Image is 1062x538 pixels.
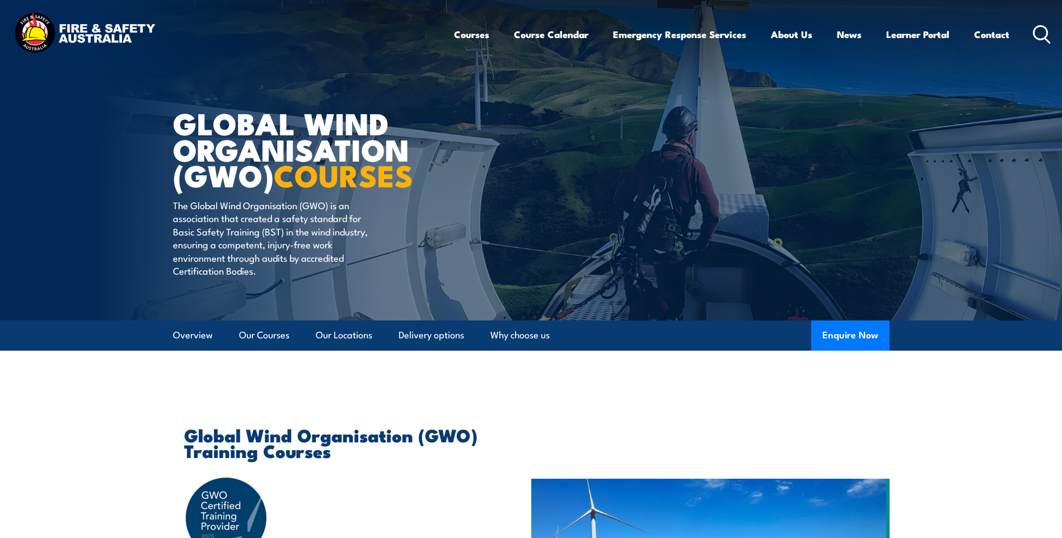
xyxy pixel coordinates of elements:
[811,320,890,351] button: Enquire Now
[399,320,464,350] a: Delivery options
[173,110,450,188] h1: Global Wind Organisation (GWO)
[173,320,213,350] a: Overview
[771,20,812,49] a: About Us
[886,20,949,49] a: Learner Portal
[173,199,377,277] p: The Global Wind Organisation (GWO) is an association that created a safety standard for Basic Saf...
[454,20,489,49] a: Courses
[316,320,372,350] a: Our Locations
[974,20,1009,49] a: Contact
[613,20,746,49] a: Emergency Response Services
[274,151,413,197] strong: COURSES
[837,20,862,49] a: News
[514,20,588,49] a: Course Calendar
[239,320,289,350] a: Our Courses
[490,320,550,350] a: Why choose us
[184,427,480,458] h2: Global Wind Organisation (GWO) Training Courses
